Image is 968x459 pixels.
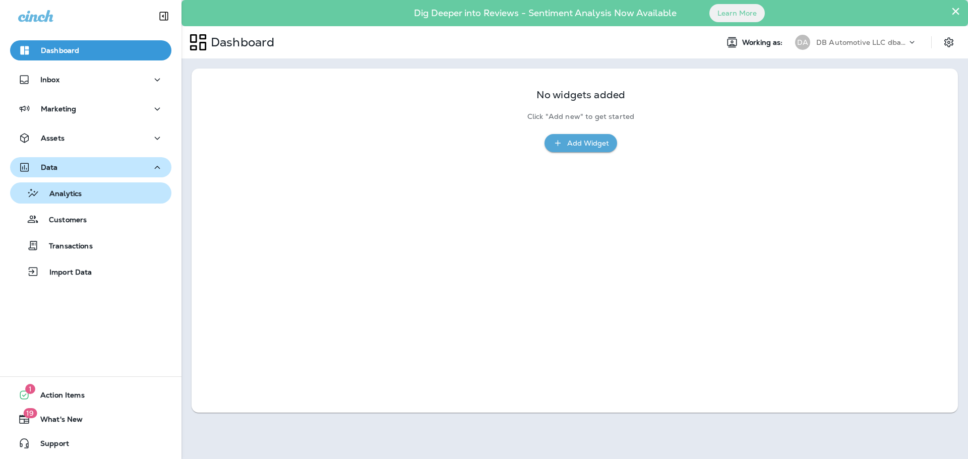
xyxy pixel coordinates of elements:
div: DA [795,35,810,50]
span: What's New [30,415,83,427]
button: 1Action Items [10,385,171,405]
p: No widgets added [536,91,625,99]
button: Import Data [10,261,171,282]
span: Support [30,439,69,451]
span: 1 [25,384,35,394]
button: Settings [940,33,958,51]
button: Data [10,157,171,177]
button: Add Widget [544,134,617,153]
p: Marketing [41,105,76,113]
button: Analytics [10,182,171,204]
button: Support [10,433,171,453]
span: Working as: [742,38,785,47]
p: Data [41,163,58,171]
p: Assets [41,134,65,142]
p: Inbox [40,76,59,84]
button: Customers [10,209,171,230]
button: 19What's New [10,409,171,429]
button: Collapse Sidebar [150,6,178,26]
p: Analytics [39,189,82,199]
p: Dashboard [41,46,79,54]
button: Inbox [10,70,171,90]
p: Customers [39,216,87,225]
div: Add Widget [567,137,609,150]
button: Learn More [709,4,765,22]
button: Dashboard [10,40,171,60]
p: DB Automotive LLC dba Grease Monkey [816,38,907,46]
p: Transactions [39,242,93,251]
p: Click "Add new" to get started [527,112,634,121]
p: Dig Deeper into Reviews - Sentiment Analysis Now Available [385,12,706,15]
p: Import Data [39,268,92,278]
button: Close [951,3,960,19]
button: Marketing [10,99,171,119]
p: Dashboard [207,35,274,50]
button: Transactions [10,235,171,256]
span: 19 [23,408,37,418]
button: Assets [10,128,171,148]
span: Action Items [30,391,85,403]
